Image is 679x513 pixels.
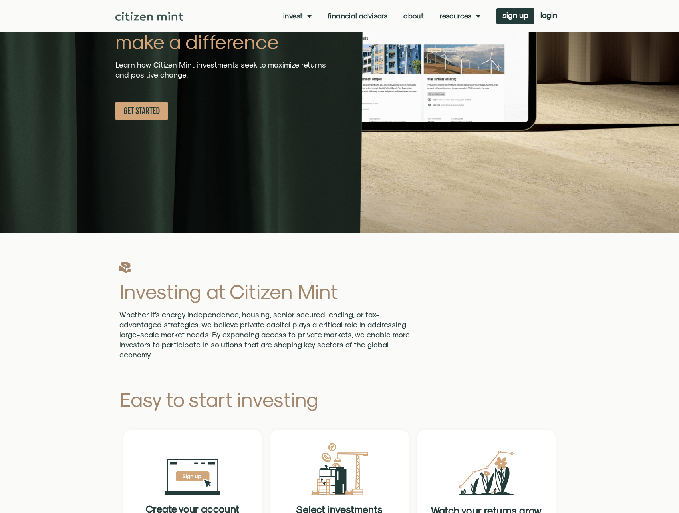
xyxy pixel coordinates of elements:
[119,261,131,273] img: flower1_DG
[115,60,326,79] span: Learn how Citizen Mint investments seek to maximize returns and positive change.
[496,8,534,24] a: sign up
[119,310,410,359] span: Whether it’s energy independence, housing, senior secured lending, or tax-advantaged strategies, ...
[540,12,557,18] span: login
[115,12,184,21] img: Citizen Mint
[328,12,387,20] a: Financial Advisors
[115,102,168,120] a: GET STARTED
[115,11,332,52] h2: Investments that make a difference
[283,12,480,20] nav: Menu
[440,12,480,20] a: Resources
[119,389,340,410] h2: Easy to start investing
[534,8,563,24] a: login
[502,12,528,18] span: sign up
[119,281,410,302] h2: Investing at Citizen Mint
[283,12,312,20] a: Invest
[123,106,160,116] span: GET STARTED
[403,12,424,20] a: About
[128,505,258,513] h2: Create your account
